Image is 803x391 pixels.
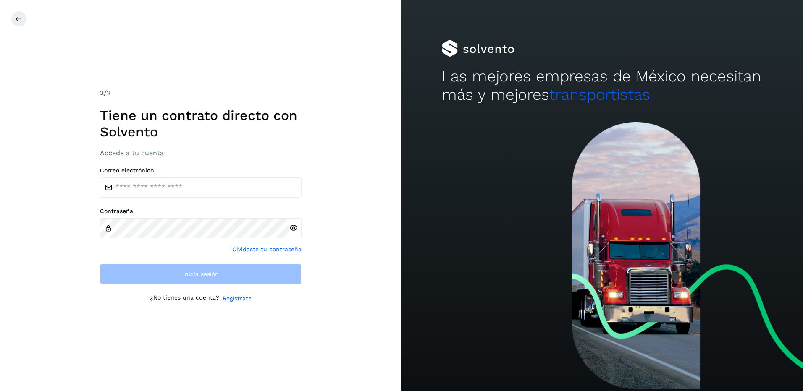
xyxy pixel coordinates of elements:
a: Olvidaste tu contraseña [232,245,302,254]
label: Correo electrónico [100,167,302,174]
span: transportistas [549,86,650,104]
label: Contraseña [100,208,302,215]
span: Inicia sesión [183,271,219,277]
p: ¿No tienes una cuenta? [150,294,219,303]
button: Inicia sesión [100,264,302,284]
h3: Accede a tu cuenta [100,149,302,157]
a: Regístrate [223,294,252,303]
div: /2 [100,88,302,98]
h1: Tiene un contrato directo con Solvento [100,107,302,140]
span: 2 [100,89,104,97]
h2: Las mejores empresas de México necesitan más y mejores [442,67,763,104]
